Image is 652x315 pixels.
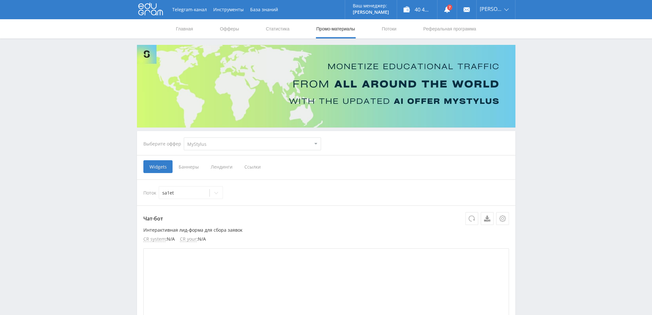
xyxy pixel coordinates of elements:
p: Чат-бот [143,212,509,225]
li: : N/A [143,236,175,242]
span: Лендинги [205,160,238,173]
a: Главная [175,19,194,38]
span: CR system [143,236,165,242]
span: Widgets [143,160,173,173]
button: Настройки [496,212,509,225]
p: [PERSON_NAME] [353,10,389,15]
a: Скачать [481,212,494,225]
a: Потоки [381,19,397,38]
span: [PERSON_NAME] [480,6,502,12]
button: Обновить [465,212,478,225]
a: Промо-материалы [316,19,355,38]
p: Ваш менеджер: [353,3,389,8]
img: Banner [137,45,515,128]
div: Поток [143,186,509,199]
a: Статистика [265,19,290,38]
div: Выберите оффер [143,141,184,146]
span: Баннеры [173,160,205,173]
a: Офферы [219,19,240,38]
a: Реферальная программа [423,19,477,38]
span: Ссылки [238,160,267,173]
p: Интерактивная лид-форма для сбора заявок [143,228,509,233]
li: : N/A [180,236,206,242]
span: CR your [180,236,197,242]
